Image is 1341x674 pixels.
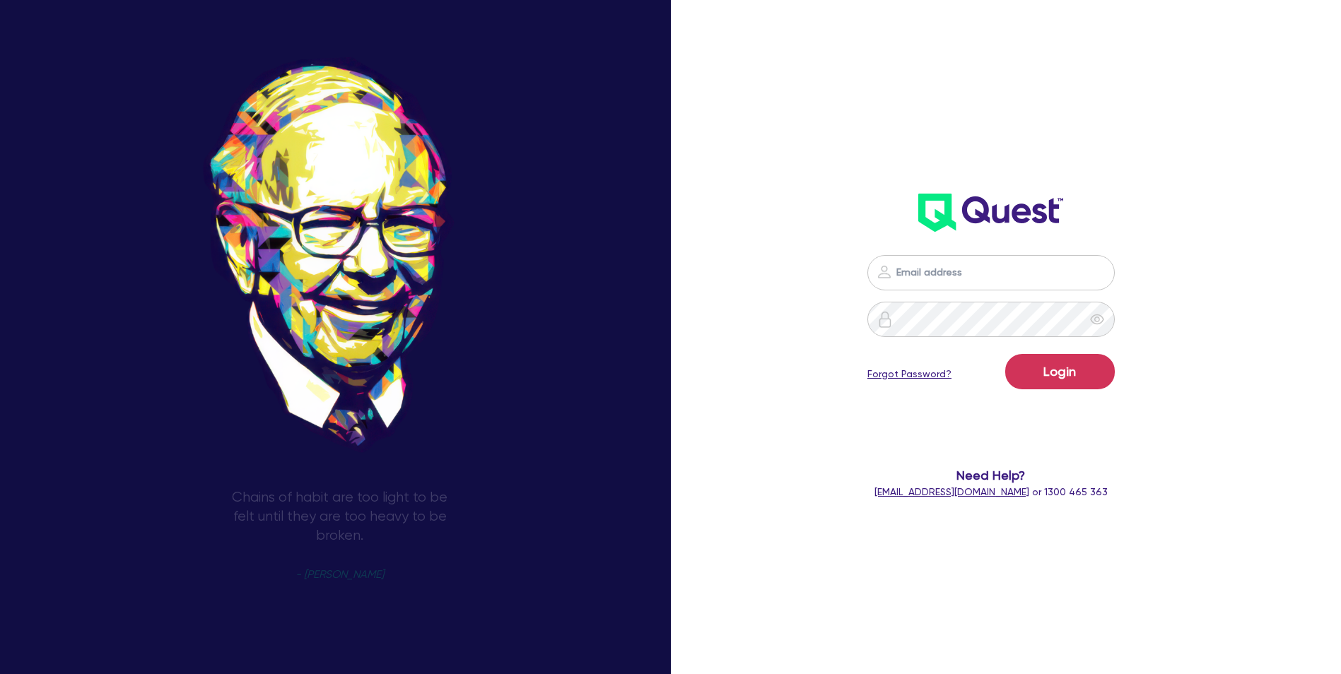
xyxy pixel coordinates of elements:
span: Need Help? [812,466,1171,485]
img: icon-password [876,264,893,280]
span: eye [1090,312,1104,326]
a: [EMAIL_ADDRESS][DOMAIN_NAME] [874,486,1029,497]
a: Forgot Password? [867,367,951,382]
span: or 1300 465 363 [874,486,1108,497]
img: wH2k97JdezQIQAAAABJRU5ErkJggg== [918,194,1063,232]
img: icon-password [877,311,894,328]
button: Login [1005,354,1115,389]
span: - [PERSON_NAME] [295,569,384,580]
input: Email address [867,255,1115,290]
